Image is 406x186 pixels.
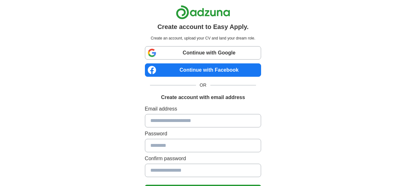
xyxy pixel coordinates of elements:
[145,130,261,138] label: Password
[196,82,210,89] span: OR
[145,46,261,60] a: Continue with Google
[176,5,230,19] img: Adzuna logo
[145,155,261,162] label: Confirm password
[161,94,245,101] h1: Create account with email address
[145,105,261,113] label: Email address
[146,35,260,41] p: Create an account, upload your CV and land your dream role.
[157,22,249,32] h1: Create account to Easy Apply.
[145,63,261,77] a: Continue with Facebook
